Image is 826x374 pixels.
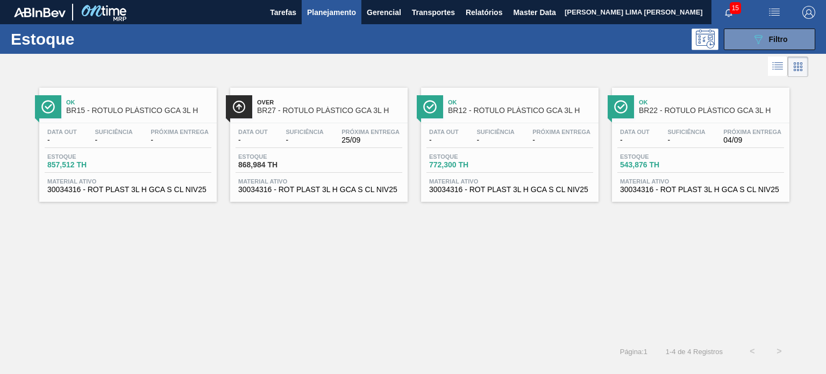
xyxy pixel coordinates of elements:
[270,6,296,19] span: Tarefas
[238,186,400,194] span: 30034316 - ROT PLAST 3L H GCA S CL NIV25
[768,57,788,77] div: Visão em Lista
[429,186,590,194] span: 30034316 - ROT PLAST 3L H GCA S CL NIV25
[47,153,123,160] span: Estoque
[620,153,695,160] span: Estoque
[238,153,314,160] span: Estoque
[286,136,323,144] span: -
[232,100,246,114] img: Ícone
[620,161,695,169] span: 543,876 TH
[429,153,504,160] span: Estoque
[513,6,556,19] span: Master Data
[66,107,211,115] span: BR15 - RÓTULO PLÁSTICO GCA 3L H
[667,136,705,144] span: -
[367,6,401,19] span: Gerencial
[66,99,211,105] span: Ok
[788,57,808,77] div: Visão em Cards
[429,178,590,185] span: Material ativo
[802,6,815,19] img: Logout
[41,100,55,114] img: Ícone
[766,338,793,365] button: >
[532,129,590,135] span: Próxima Entrega
[620,178,781,185] span: Material ativo
[151,129,209,135] span: Próxima Entrega
[412,6,455,19] span: Transportes
[466,6,502,19] span: Relatórios
[620,129,650,135] span: Data out
[711,5,746,20] button: Notificações
[429,136,459,144] span: -
[257,99,402,105] span: Over
[620,186,781,194] span: 30034316 - ROT PLAST 3L H GCA S CL NIV25
[723,129,781,135] span: Próxima Entrega
[639,99,784,105] span: Ok
[730,2,741,14] span: 15
[667,129,705,135] span: Suficiência
[238,161,314,169] span: 868,984 TH
[476,136,514,144] span: -
[47,186,209,194] span: 30034316 - ROT PLAST 3L H GCA S CL NIV25
[238,136,268,144] span: -
[286,129,323,135] span: Suficiência
[724,29,815,50] button: Filtro
[95,136,132,144] span: -
[14,8,66,17] img: TNhmsLtSVTkK8tSr43FrP2fwEKptu5GPRR3wAAAABJRU5ErkJggg==
[95,129,132,135] span: Suficiência
[341,129,400,135] span: Próxima Entrega
[429,161,504,169] span: 772,300 TH
[448,107,593,115] span: BR12 - RÓTULO PLÁSTICO GCA 3L H
[238,129,268,135] span: Data out
[768,6,781,19] img: userActions
[307,6,356,19] span: Planejamento
[448,99,593,105] span: Ok
[769,35,788,44] span: Filtro
[47,129,77,135] span: Data out
[620,348,647,356] span: Página : 1
[47,178,209,185] span: Material ativo
[639,107,784,115] span: BR22 - RÓTULO PLÁSTICO GCA 3L H
[423,100,437,114] img: Ícone
[31,80,222,202] a: ÍconeOkBR15 - RÓTULO PLÁSTICO GCA 3L HData out-Suficiência-Próxima Entrega-Estoque857,512 THMater...
[238,178,400,185] span: Material ativo
[664,348,723,356] span: 1 - 4 de 4 Registros
[604,80,795,202] a: ÍconeOkBR22 - RÓTULO PLÁSTICO GCA 3L HData out-Suficiência-Próxima Entrega04/09Estoque543,876 THM...
[11,33,165,45] h1: Estoque
[413,80,604,202] a: ÍconeOkBR12 - RÓTULO PLÁSTICO GCA 3L HData out-Suficiência-Próxima Entrega-Estoque772,300 THMater...
[723,136,781,144] span: 04/09
[429,129,459,135] span: Data out
[532,136,590,144] span: -
[47,136,77,144] span: -
[222,80,413,202] a: ÍconeOverBR27 - RÓTULO PLÁSTICO GCA 3L HData out-Suficiência-Próxima Entrega25/09Estoque868,984 T...
[692,29,718,50] div: Pogramando: nenhum usuário selecionado
[151,136,209,144] span: -
[620,136,650,144] span: -
[476,129,514,135] span: Suficiência
[739,338,766,365] button: <
[614,100,628,114] img: Ícone
[257,107,402,115] span: BR27 - RÓTULO PLÁSTICO GCA 3L H
[47,161,123,169] span: 857,512 TH
[341,136,400,144] span: 25/09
